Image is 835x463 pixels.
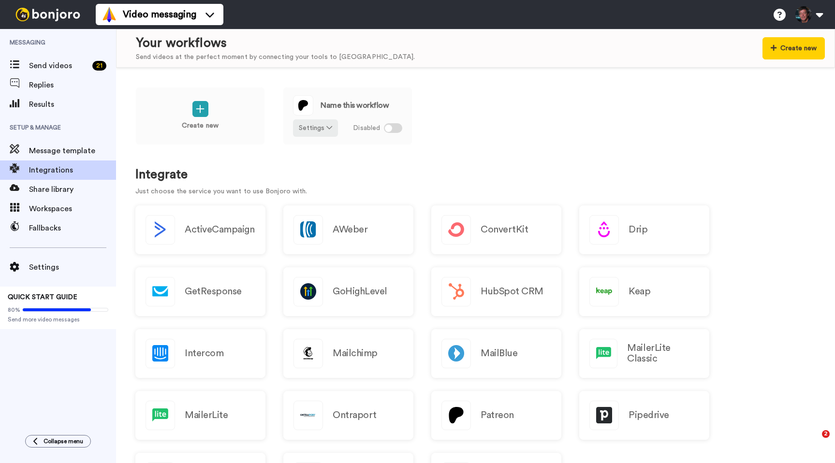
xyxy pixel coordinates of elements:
[146,339,175,368] img: logo_intercom.svg
[29,60,88,72] span: Send videos
[135,205,265,254] button: ActiveCampaign
[29,261,116,273] span: Settings
[579,267,709,316] a: Keap
[102,7,117,22] img: vm-color.svg
[283,391,413,440] a: Ontraport
[481,410,514,420] h2: Patreon
[629,224,647,235] h2: Drip
[185,410,228,420] h2: MailerLite
[442,339,470,368] img: logo_mailblue.png
[29,79,116,91] span: Replies
[146,401,175,430] img: logo_mailerlite.svg
[579,205,709,254] a: Drip
[135,391,265,440] a: MailerLite
[29,184,116,195] span: Share library
[629,286,650,297] h2: Keap
[136,52,415,62] div: Send videos at the perfect moment by connecting your tools to [GEOGRAPHIC_DATA].
[29,203,116,215] span: Workspaces
[627,343,699,364] h2: MailerLite Classic
[333,348,378,359] h2: Mailchimp
[431,267,561,316] a: HubSpot CRM
[333,410,377,420] h2: Ontraport
[29,164,116,176] span: Integrations
[590,339,617,368] img: logo_mailerlite.svg
[294,339,322,368] img: logo_mailchimp.svg
[822,430,830,438] span: 2
[590,277,618,306] img: logo_keap.svg
[293,119,338,137] button: Settings
[629,410,669,420] h2: Pipedrive
[321,101,389,109] span: Name this workflow
[146,216,175,244] img: logo_activecampaign.svg
[353,123,380,133] span: Disabled
[481,286,543,297] h2: HubSpot CRM
[802,430,825,453] iframe: Intercom live chat
[135,329,265,378] a: Intercom
[481,348,517,359] h2: MailBlue
[579,329,709,378] a: MailerLite Classic
[294,401,322,430] img: logo_ontraport.svg
[293,96,313,115] img: logo_patreon.svg
[29,145,116,157] span: Message template
[579,391,709,440] a: Pipedrive
[333,224,367,235] h2: AWeber
[135,168,816,182] h1: Integrate
[283,87,412,145] a: Name this workflowSettings Disabled
[283,205,413,254] a: AWeber
[136,34,415,52] div: Your workflows
[135,267,265,316] a: GetResponse
[442,277,470,306] img: logo_hubspot.svg
[135,87,265,145] a: Create new
[431,391,561,440] a: Patreon
[123,8,196,21] span: Video messaging
[333,286,387,297] h2: GoHighLevel
[12,8,84,21] img: bj-logo-header-white.svg
[185,348,223,359] h2: Intercom
[8,306,20,314] span: 80%
[185,224,254,235] h2: ActiveCampaign
[590,216,618,244] img: logo_drip.svg
[135,187,816,197] p: Just choose the service you want to use Bonjoro with.
[294,216,322,244] img: logo_aweber.svg
[25,435,91,448] button: Collapse menu
[283,267,413,316] a: GoHighLevel
[481,224,528,235] h2: ConvertKit
[8,294,77,301] span: QUICK START GUIDE
[762,37,825,59] button: Create new
[146,277,175,306] img: logo_getresponse.svg
[442,401,470,430] img: logo_patreon.svg
[29,99,116,110] span: Results
[8,316,108,323] span: Send more video messages
[283,329,413,378] a: Mailchimp
[431,329,561,378] a: MailBlue
[185,286,242,297] h2: GetResponse
[44,437,83,445] span: Collapse menu
[92,61,106,71] div: 21
[294,277,322,306] img: logo_gohighlevel.png
[590,401,618,430] img: logo_pipedrive.png
[431,205,561,254] a: ConvertKit
[182,121,219,131] p: Create new
[442,216,470,244] img: logo_convertkit.svg
[29,222,116,234] span: Fallbacks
